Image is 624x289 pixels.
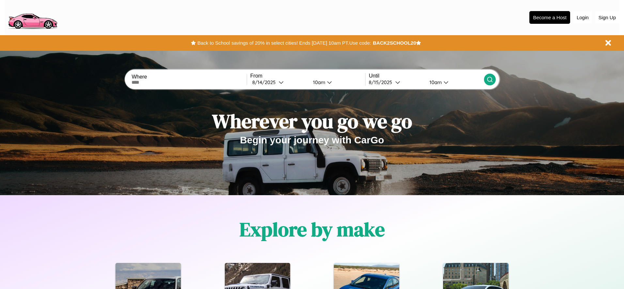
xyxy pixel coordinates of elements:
div: 10am [426,79,444,85]
label: Until [369,73,484,79]
img: logo [5,3,60,31]
div: 8 / 15 / 2025 [369,79,395,85]
button: 10am [308,79,365,86]
div: 8 / 14 / 2025 [252,79,279,85]
label: From [250,73,365,79]
button: Sign Up [595,11,619,23]
b: BACK2SCHOOL20 [373,40,416,46]
button: 8/14/2025 [250,79,308,86]
button: 10am [424,79,484,86]
button: Back to School savings of 20% in select cities! Ends [DATE] 10am PT.Use code: [196,38,373,48]
h1: Explore by make [240,216,385,243]
button: Login [573,11,592,23]
label: Where [132,74,246,80]
div: 10am [310,79,327,85]
button: Become a Host [529,11,570,24]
